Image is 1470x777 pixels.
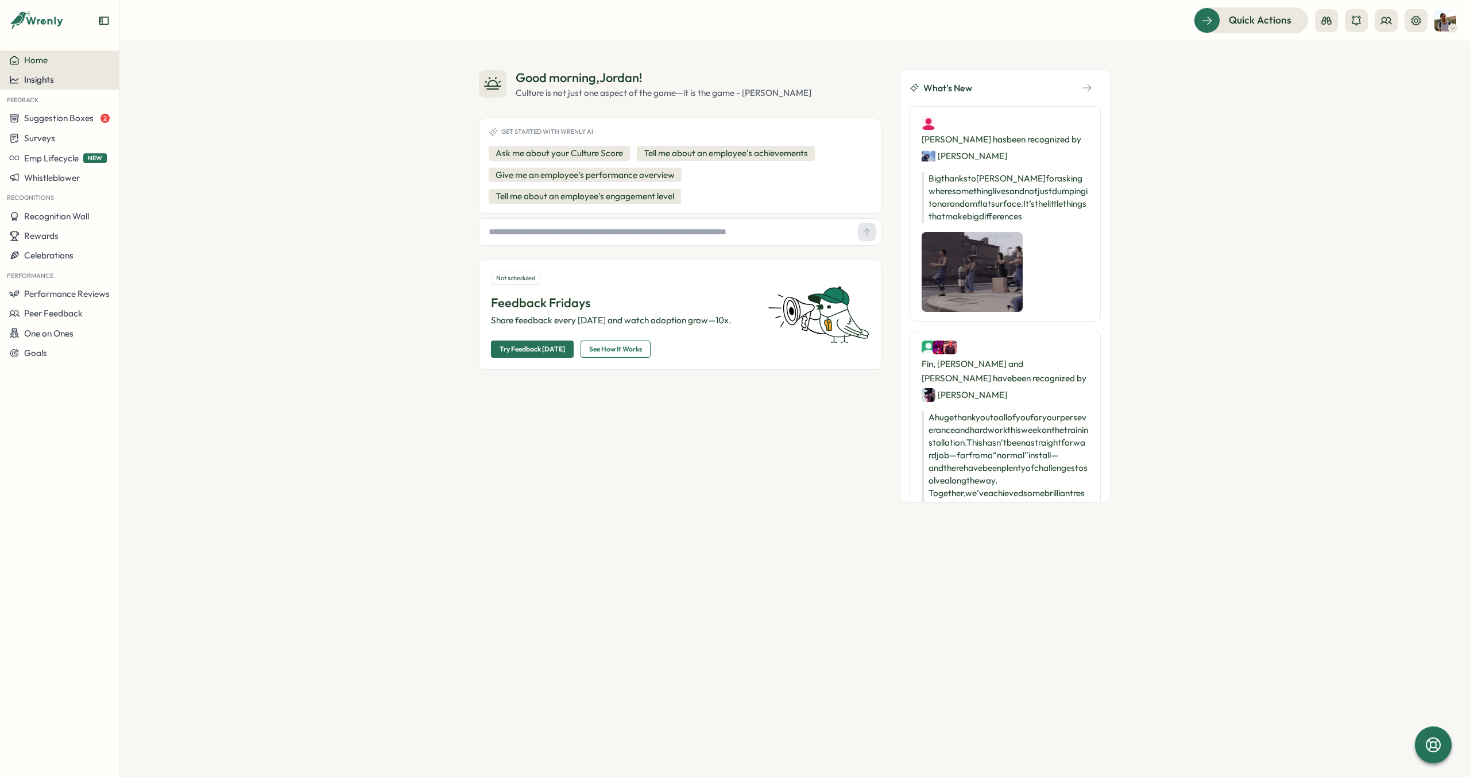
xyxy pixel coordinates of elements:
[24,328,73,339] span: One on Ones
[491,272,540,285] div: Not scheduled
[589,341,642,357] span: See How It Works
[83,153,107,163] span: NEW
[100,114,110,123] span: 2
[491,341,574,358] button: Try Feedback [DATE]
[516,69,811,87] div: Good morning , Jordan !
[922,172,1089,223] p: Big thanks to [PERSON_NAME] for asking where something lives and not just dumping it on a random ...
[24,288,110,299] span: Performance Reviews
[922,149,1007,163] div: [PERSON_NAME]
[923,81,972,95] span: What's New
[1194,7,1308,33] button: Quick Actions
[1434,10,1456,32] img: Jordan Castlehouse
[24,113,94,123] span: Suggestion Boxes
[500,341,565,357] span: Try Feedback [DATE]
[24,55,48,65] span: Home
[24,153,79,164] span: Emp Lifecycle
[24,211,89,222] span: Recognition Wall
[922,116,1089,163] div: [PERSON_NAME] has been recognized by
[489,146,630,161] button: Ask me about your Culture Score
[24,74,54,85] span: Insights
[24,133,55,144] span: Surveys
[501,128,593,136] span: Get started with Wrenly AI
[922,341,935,354] img: Fin Watson
[489,168,682,183] button: Give me an employee's performance overview
[24,347,47,358] span: Goals
[637,146,815,161] button: Tell me about an employee's achievements
[581,341,651,358] button: See How It Works
[943,341,957,354] img: Simon Shaw
[922,116,935,130] img: Juraj Fajnor
[922,341,1089,402] div: Fin, [PERSON_NAME] and [PERSON_NAME] have been recognized by
[922,388,1007,402] div: [PERSON_NAME]
[24,250,73,261] span: Celebrations
[24,308,83,319] span: Peer Feedback
[491,314,754,327] p: Share feedback every [DATE] and watch adoption grow—10x.
[922,149,935,163] img: Craig Walsh
[933,341,946,354] img: Mark McAndrew
[922,411,1089,664] p: A huge thank you to all of you for your perseverance and hard work this week on the train install...
[922,232,1023,312] img: Recognition Image
[489,189,681,204] button: Tell me about an employee's engagement level
[491,294,754,312] p: Feedback Fridays
[1229,13,1291,28] span: Quick Actions
[516,87,811,99] div: Culture is not just one aspect of the game—it is the game - [PERSON_NAME]
[922,388,935,402] img: Chris Newsome
[24,172,80,183] span: Whistleblower
[24,230,59,241] span: Rewards
[98,15,110,26] button: Expand sidebar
